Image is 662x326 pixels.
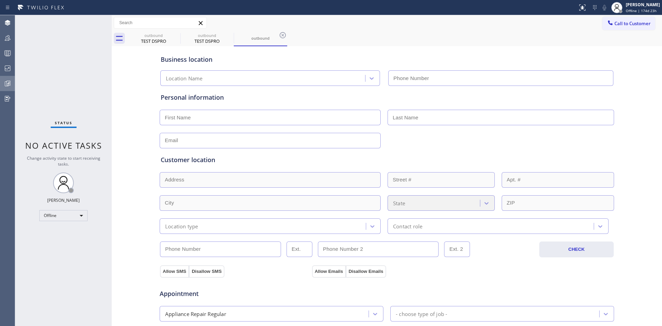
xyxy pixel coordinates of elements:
[539,241,614,257] button: CHECK
[626,8,656,13] span: Offline | 174d 23h
[160,289,310,298] span: Appointment
[318,241,439,257] input: Phone Number 2
[161,93,613,102] div: Personal information
[55,120,72,125] span: Status
[181,31,233,46] div: TEST DSPRO
[39,210,88,221] div: Offline
[189,265,224,278] button: Disallow SMS
[181,33,233,38] div: outbound
[234,36,287,41] div: outbound
[160,195,381,211] input: City
[160,172,381,188] input: Address
[393,222,422,230] div: Contact role
[47,197,80,203] div: [PERSON_NAME]
[27,155,100,167] span: Change activity state to start receiving tasks.
[161,55,613,64] div: Business location
[25,140,102,151] span: No active tasks
[165,222,198,230] div: Location type
[346,265,386,278] button: Disallow Emails
[160,110,381,125] input: First Name
[396,310,447,318] div: - choose type of job -
[166,75,203,82] div: Location Name
[128,38,180,44] div: TEST DSPRO
[160,265,189,278] button: Allow SMS
[160,241,281,257] input: Phone Number
[287,241,312,257] input: Ext.
[114,17,207,28] input: Search
[600,3,609,12] button: Mute
[502,172,614,188] input: Apt. #
[626,2,660,8] div: [PERSON_NAME]
[165,310,226,318] div: Appliance Repair Regular
[502,195,614,211] input: ZIP
[614,20,651,27] span: Call to Customer
[160,133,381,148] input: Email
[388,172,495,188] input: Street #
[602,17,655,30] button: Call to Customer
[128,33,180,38] div: outbound
[161,155,613,165] div: Customer location
[444,241,470,257] input: Ext. 2
[181,38,233,44] div: TEST DSPRO
[388,70,613,86] input: Phone Number
[312,265,346,278] button: Allow Emails
[128,31,180,46] div: TEST DSPRO
[388,110,614,125] input: Last Name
